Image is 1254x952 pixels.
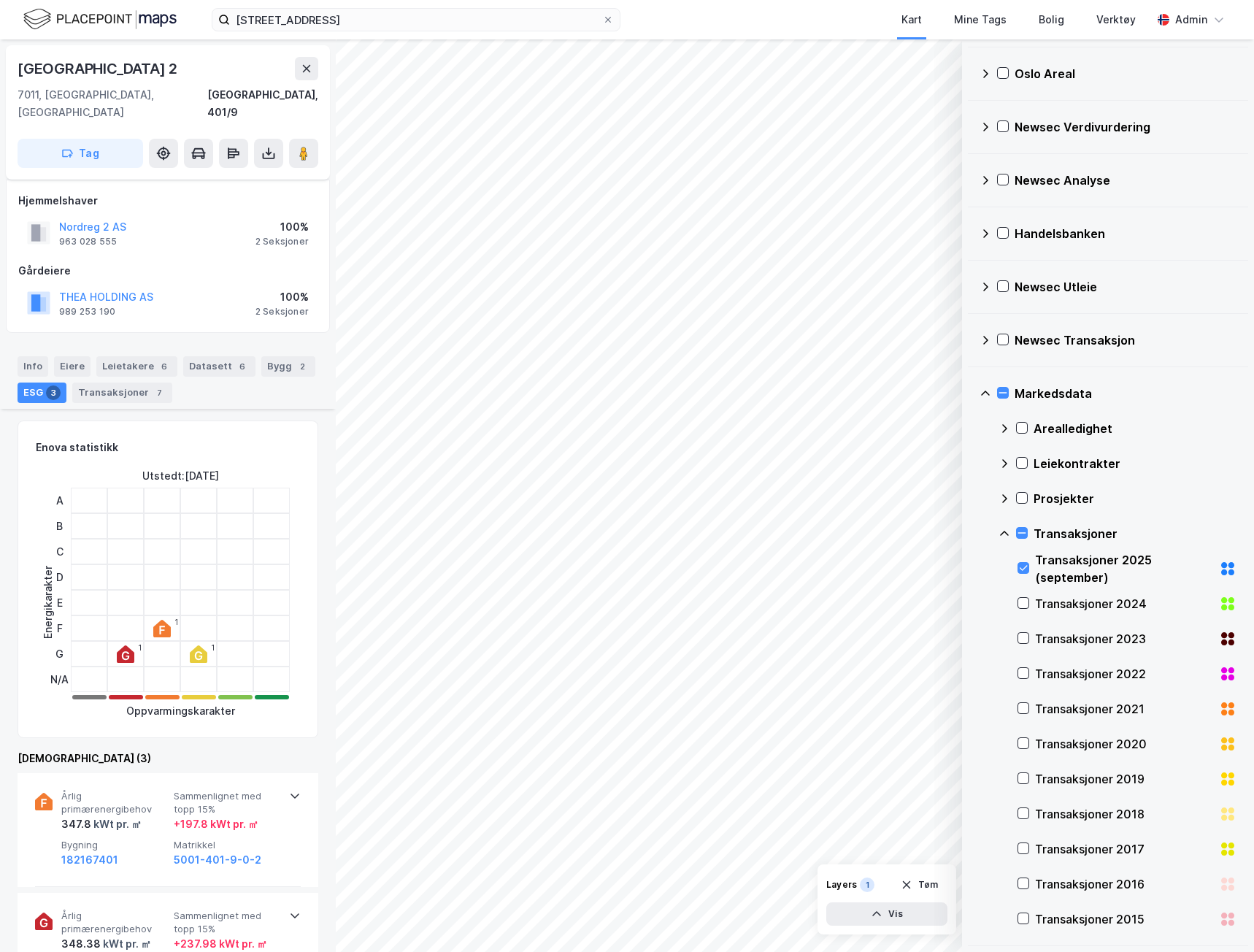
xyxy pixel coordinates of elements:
img: logo.f888ab2527a4732fd821a326f86c7f29.svg [23,7,177,32]
div: kWt pr. ㎡ [91,815,142,833]
div: [GEOGRAPHIC_DATA], 401/9 [207,86,318,121]
div: Transaksjoner 2015 [1035,910,1213,928]
div: 7011, [GEOGRAPHIC_DATA], [GEOGRAPHIC_DATA] [18,86,207,121]
span: Årlig primærenergibehov [61,910,168,935]
div: 2 Seksjoner [255,236,309,247]
span: Matrikkel [174,839,280,851]
span: Sammenlignet med topp 15% [174,790,280,815]
div: ESG [18,383,66,403]
div: 1 [174,618,178,626]
div: Kart [901,11,922,28]
iframe: Chat Widget [1181,882,1254,952]
div: 1 [211,643,215,652]
div: Bygg [261,356,315,377]
div: Kontrollprogram for chat [1181,882,1254,952]
div: Verktøy [1096,11,1136,28]
div: Transaksjoner 2020 [1035,735,1213,753]
div: Utstedt : [DATE] [142,467,219,485]
div: Bolig [1039,11,1064,28]
span: Årlig primærenergibehov [61,790,168,815]
div: Energikarakter [39,566,57,639]
div: N/A [50,667,69,692]
div: Newsec Transaksjon [1015,331,1236,349]
div: Transaksjoner [72,383,172,403]
div: C [50,539,69,564]
div: 963 028 555 [59,236,117,247]
div: Eiere [54,356,91,377]
div: 6 [235,359,250,374]
div: Leiekontrakter [1034,455,1236,472]
div: Transaksjoner 2024 [1035,595,1213,613]
div: 1 [138,643,142,652]
div: + 197.8 kWt pr. ㎡ [174,815,258,833]
div: Transaksjoner 2019 [1035,770,1213,788]
div: Newsec Analyse [1015,172,1236,189]
div: 989 253 190 [59,306,115,318]
div: 2 [295,359,309,374]
div: Newsec Utleie [1015,278,1236,296]
div: Leietakere [96,356,177,377]
button: 182167401 [61,851,118,869]
div: Layers [826,879,857,891]
div: Markedsdata [1015,385,1236,402]
button: Tag [18,139,143,168]
div: 6 [157,359,172,374]
div: Transaksjoner 2016 [1035,875,1213,893]
div: 3 [46,385,61,400]
div: Newsec Verdivurdering [1015,118,1236,136]
div: Arealledighet [1034,420,1236,437]
div: Transaksjoner 2021 [1035,700,1213,718]
div: Admin [1175,11,1207,28]
div: Enova statistikk [36,439,118,456]
div: 7 [152,385,166,400]
div: 2 Seksjoner [255,306,309,318]
button: Vis [826,902,947,926]
div: Transaksjoner 2023 [1035,630,1213,648]
div: Prosjekter [1034,490,1236,507]
div: Transaksjoner [1034,525,1236,542]
div: 1 [860,878,874,892]
div: G [50,641,69,667]
div: D [50,564,69,590]
button: Tøm [891,873,947,897]
div: A [50,488,69,513]
div: 100% [255,218,309,236]
div: [DEMOGRAPHIC_DATA] (3) [18,750,318,767]
div: Hjemmelshaver [18,192,318,210]
button: 5001-401-9-0-2 [174,851,261,869]
div: Mine Tags [954,11,1007,28]
div: Oslo Areal [1015,65,1236,82]
div: Oppvarmingskarakter [126,702,235,720]
div: [GEOGRAPHIC_DATA] 2 [18,57,180,80]
div: 347.8 [61,815,142,833]
div: Datasett [183,356,255,377]
div: Transaksjoner 2018 [1035,805,1213,823]
div: Info [18,356,48,377]
div: Transaksjoner 2025 (september) [1035,551,1213,586]
span: Bygning [61,839,168,851]
div: B [50,513,69,539]
div: E [50,590,69,615]
div: Transaksjoner 2022 [1035,665,1213,683]
div: F [50,615,69,641]
span: Sammenlignet med topp 15% [174,910,280,935]
div: Gårdeiere [18,262,318,280]
div: 100% [255,288,309,306]
div: Handelsbanken [1015,225,1236,242]
div: Transaksjoner 2017 [1035,840,1213,858]
input: Søk på adresse, matrikkel, gårdeiere, leietakere eller personer [230,9,602,31]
